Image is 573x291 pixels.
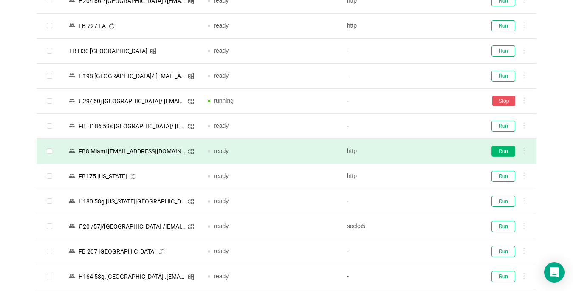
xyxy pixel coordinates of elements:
span: ready [214,122,229,129]
i: icon: windows [188,123,194,130]
td: - [340,64,479,89]
i: icon: apple [108,23,115,29]
span: ready [214,147,229,154]
td: - [340,39,479,64]
div: FB 207 [GEOGRAPHIC_DATA] [76,246,158,257]
div: Н180 58g [US_STATE][GEOGRAPHIC_DATA]/ [EMAIL_ADDRESS][DOMAIN_NAME] [76,196,188,207]
button: Run [491,271,515,282]
button: Run [491,246,515,257]
div: Н164 53g.[GEOGRAPHIC_DATA] .[EMAIL_ADDRESS][DOMAIN_NAME] [76,271,188,282]
i: icon: windows [158,249,165,255]
span: ready [214,47,229,54]
button: Run [491,71,515,82]
div: Л20 /57j/[GEOGRAPHIC_DATA] /[EMAIL_ADDRESS][DOMAIN_NAME] [76,221,188,232]
div: FB 727 LA [76,20,108,31]
i: icon: windows [188,274,194,280]
td: - [340,239,479,264]
div: FB H30 [GEOGRAPHIC_DATA] [67,45,150,57]
i: icon: windows [130,173,136,180]
i: icon: windows [150,48,156,54]
td: http [340,14,479,39]
div: Open Intercom Messenger [544,262,565,283]
i: icon: windows [188,148,194,155]
td: - [340,189,479,214]
button: Stop [492,96,515,106]
button: Run [491,146,515,157]
span: ready [214,248,229,254]
span: ready [214,273,229,280]
td: - [340,114,479,139]
td: http [340,164,479,189]
i: icon: windows [188,98,194,105]
span: ready [214,198,229,204]
button: Run [491,20,515,31]
div: FB Н186 59s [GEOGRAPHIC_DATA]/ [EMAIL_ADDRESS][DOMAIN_NAME] [76,121,188,132]
i: icon: windows [188,73,194,79]
span: running [214,97,234,104]
div: FB175 [US_STATE] [76,171,130,182]
div: Н198 [GEOGRAPHIC_DATA]/ [EMAIL_ADDRESS][DOMAIN_NAME] [76,71,188,82]
button: Run [491,196,515,207]
span: ready [214,22,229,29]
i: icon: windows [188,198,194,205]
i: icon: windows [188,223,194,230]
span: ready [214,72,229,79]
td: - [340,264,479,289]
span: ready [214,223,229,229]
button: Run [491,45,515,57]
button: Run [491,221,515,232]
td: - [340,89,479,114]
button: Run [491,171,515,182]
div: FB8 Miami [EMAIL_ADDRESS][DOMAIN_NAME] [76,146,188,157]
td: http [340,139,479,164]
td: socks5 [340,214,479,239]
span: ready [214,172,229,179]
div: Л29/ 60j [GEOGRAPHIC_DATA]/ [EMAIL_ADDRESS][DOMAIN_NAME] [76,96,188,107]
button: Run [491,121,515,132]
